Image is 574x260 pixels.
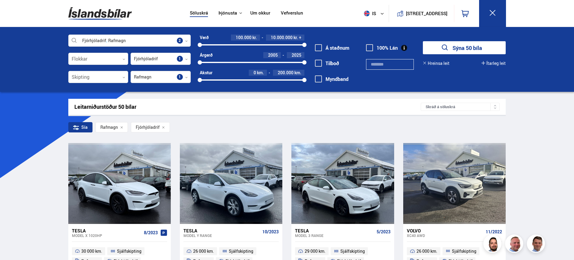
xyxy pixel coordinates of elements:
[144,230,158,235] span: 8/2023
[281,10,303,17] a: Vefverslun
[254,70,256,75] span: 0
[421,103,500,111] div: Skráð á söluskrá
[293,35,298,40] span: kr.
[482,61,506,66] button: Ítarleg leit
[252,35,257,40] span: kr.
[295,233,374,238] div: Model 3 RANGE
[5,2,23,21] button: Opna LiveChat spjallviðmót
[366,45,398,51] label: 100% Lán
[377,229,391,234] span: 5/2023
[423,41,506,54] button: Sýna 50 bíla
[528,235,546,254] img: FbJEzSuNWCJXmdc-.webp
[417,248,437,255] span: 26 000 km.
[236,35,251,40] span: 100.000
[340,248,365,255] span: Sjálfskipting
[72,228,141,233] div: Tesla
[200,53,212,58] div: Árgerð
[100,125,118,130] span: Rafmagn
[268,52,278,58] span: 2005
[68,122,92,132] div: Sía
[392,5,451,22] a: [STREET_ADDRESS]
[74,104,421,110] div: Leitarniðurstöður 50 bílar
[295,228,374,233] div: Tesla
[305,248,326,255] span: 29 000 km.
[68,4,132,23] img: G0Ugv5HjCgRt.svg
[362,5,389,22] button: is
[362,11,377,16] span: is
[292,52,301,58] span: 2025
[315,61,339,66] label: Tilboð
[294,70,301,75] span: km.
[423,61,449,66] button: Hreinsa leit
[315,76,349,82] label: Myndband
[72,233,141,238] div: Model X 1020HP
[484,235,502,254] img: nhp88E3Fdnt1Opn2.png
[315,45,349,51] label: Á staðnum
[193,248,214,255] span: 26 000 km.
[452,248,476,255] span: Sjálfskipting
[506,235,524,254] img: siFngHWaQ9KaOqBr.png
[190,10,208,17] a: Söluskrá
[183,233,260,238] div: Model Y RANGE
[200,35,209,40] div: Verð
[407,228,483,233] div: Volvo
[200,70,212,75] div: Akstur
[486,229,502,234] span: 11/2022
[81,248,102,255] span: 30 000 km.
[364,11,370,16] img: svg+xml;base64,PHN2ZyB4bWxucz0iaHR0cDovL3d3dy53My5vcmcvMjAwMC9zdmciIHdpZHRoPSI1MTIiIGhlaWdodD0iNT...
[278,70,293,75] span: 200.000
[407,233,483,238] div: XC40 AWD
[257,70,264,75] span: km.
[271,35,293,40] span: 10.000.000
[250,10,270,17] a: Um okkur
[136,125,160,130] span: Fjórhjóladrif
[408,11,445,16] button: [STREET_ADDRESS]
[219,10,237,16] button: Þjónusta
[299,35,301,40] span: +
[262,229,279,234] span: 10/2023
[229,248,253,255] span: Sjálfskipting
[117,248,141,255] span: Sjálfskipting
[183,228,260,233] div: Tesla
